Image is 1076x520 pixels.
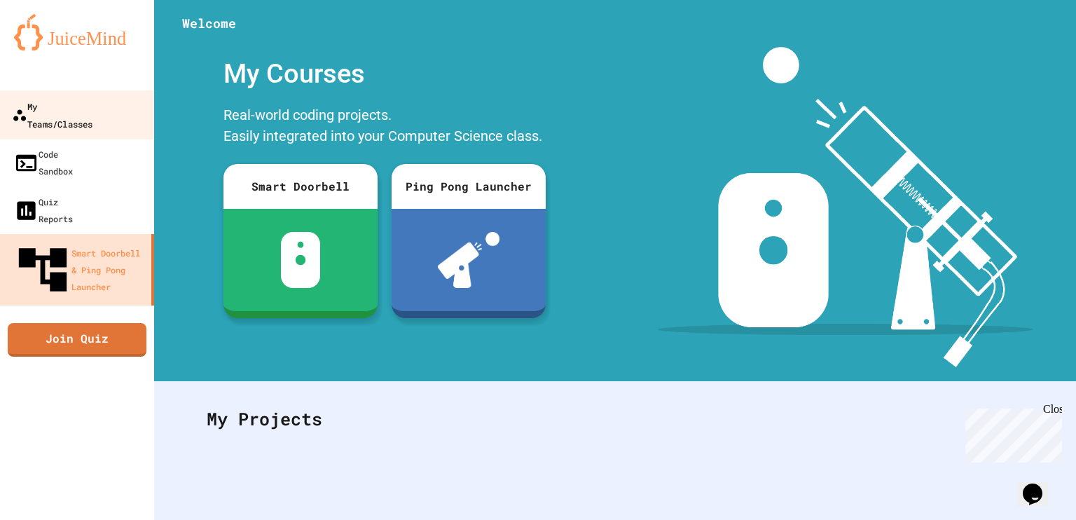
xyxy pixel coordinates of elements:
[392,164,546,209] div: Ping Pong Launcher
[1017,464,1062,506] iframe: chat widget
[658,47,1033,367] img: banner-image-my-projects.png
[8,323,146,357] a: Join Quiz
[281,232,321,288] img: sdb-white.svg
[14,146,73,179] div: Code Sandbox
[193,392,1037,446] div: My Projects
[6,6,97,89] div: Chat with us now!Close
[216,47,553,101] div: My Courses
[223,164,378,209] div: Smart Doorbell
[216,101,553,153] div: Real-world coding projects. Easily integrated into your Computer Science class.
[14,241,146,299] div: Smart Doorbell & Ping Pong Launcher
[14,14,140,50] img: logo-orange.svg
[12,97,92,132] div: My Teams/Classes
[438,232,500,288] img: ppl-with-ball.png
[960,403,1062,463] iframe: chat widget
[14,193,73,227] div: Quiz Reports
